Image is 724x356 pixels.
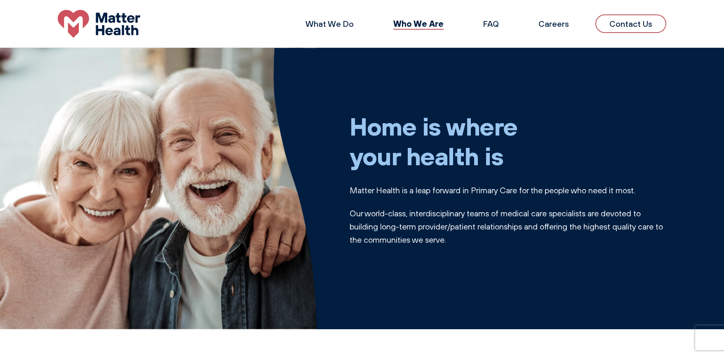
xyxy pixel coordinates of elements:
a: Contact Us [595,14,666,33]
a: FAQ [483,19,499,29]
p: Matter Health is a leap forward in Primary Care for the people who need it most. [350,184,666,197]
p: Our world-class, interdisciplinary teams of medical care specialists are devoted to building long... [350,207,666,246]
a: Careers [538,19,569,29]
a: Who We Are [393,18,444,29]
a: What We Do [306,19,354,29]
h1: Home is where your health is [350,111,666,171]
